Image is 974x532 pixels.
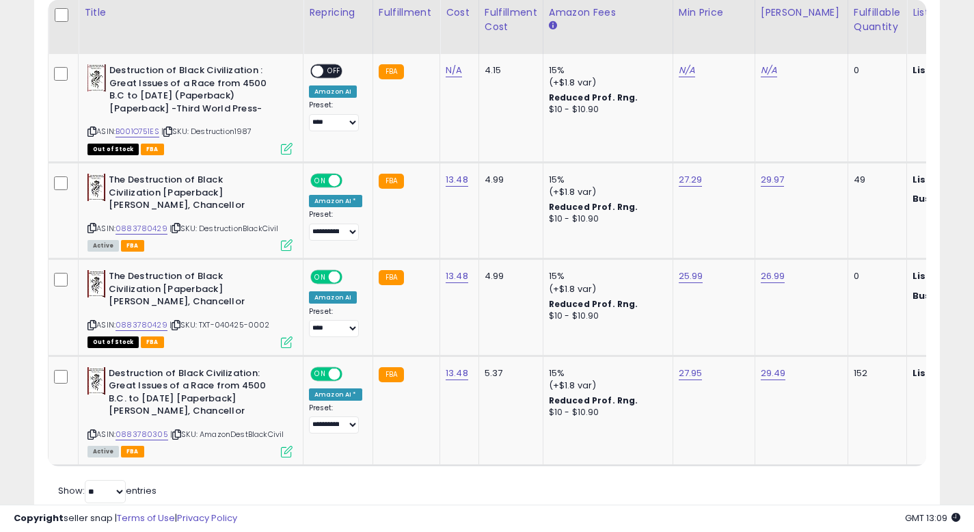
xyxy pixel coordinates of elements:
[87,144,139,155] span: All listings that are currently out of stock and unavailable for purchase on Amazon
[761,367,786,380] a: 29.49
[312,271,329,283] span: ON
[854,5,901,34] div: Fulfillable Quantity
[116,429,168,440] a: 0883780305
[87,174,105,201] img: 51Bv7BxCiZL._SL40_.jpg
[340,271,362,283] span: OFF
[141,336,164,348] span: FBA
[854,270,896,282] div: 0
[87,367,105,395] img: 51MzVNDH8+L._SL40_.jpg
[549,64,662,77] div: 15%
[170,319,270,330] span: | SKU: TXT-040425-0002
[549,270,662,282] div: 15%
[905,511,960,524] span: 2025-08-15 13:09 GMT
[485,367,532,380] div: 5.37
[309,307,362,338] div: Preset:
[379,174,404,189] small: FBA
[109,270,275,312] b: The Destruction of Black Civilization [Paperback] [PERSON_NAME], Chancellor
[87,174,293,250] div: ASIN:
[109,174,275,215] b: The Destruction of Black Civilization [Paperback] [PERSON_NAME], Chancellor
[312,368,329,380] span: ON
[679,5,749,20] div: Min Price
[340,175,362,187] span: OFF
[549,20,557,32] small: Amazon Fees.
[116,223,167,235] a: 0883780429
[761,64,777,77] a: N/A
[549,92,638,103] b: Reduced Prof. Rng.
[549,213,662,225] div: $10 - $10.90
[116,126,159,137] a: B001O751ES
[379,270,404,285] small: FBA
[58,484,157,497] span: Show: entries
[549,77,662,89] div: (+$1.8 var)
[87,64,106,92] img: 51JKp+gPggL._SL40_.jpg
[485,5,537,34] div: Fulfillment Cost
[379,64,404,79] small: FBA
[485,64,532,77] div: 4.15
[177,511,237,524] a: Privacy Policy
[117,511,175,524] a: Terms of Use
[549,380,662,392] div: (+$1.8 var)
[309,195,362,207] div: Amazon AI *
[121,240,144,252] span: FBA
[854,367,896,380] div: 152
[761,269,785,283] a: 26.99
[323,66,345,77] span: OFF
[446,64,462,77] a: N/A
[549,283,662,295] div: (+$1.8 var)
[549,186,662,198] div: (+$1.8 var)
[87,367,293,456] div: ASIN:
[854,174,896,186] div: 49
[87,446,119,457] span: All listings currently available for purchase on Amazon
[549,174,662,186] div: 15%
[87,270,105,297] img: 51Bv7BxCiZL._SL40_.jpg
[549,367,662,380] div: 15%
[109,367,275,421] b: Destruction of Black Civilization: Great Issues of a Race from 4500 B.C. to [DATE] [Paperback] [P...
[121,446,144,457] span: FBA
[14,511,64,524] strong: Copyright
[309,403,362,434] div: Preset:
[446,367,468,380] a: 13.48
[761,5,842,20] div: [PERSON_NAME]
[679,64,695,77] a: N/A
[485,270,532,282] div: 4.99
[549,201,638,213] b: Reduced Prof. Rng.
[379,5,434,20] div: Fulfillment
[485,174,532,186] div: 4.99
[679,269,703,283] a: 25.99
[446,5,473,20] div: Cost
[679,367,703,380] a: 27.95
[309,210,362,241] div: Preset:
[14,512,237,525] div: seller snap | |
[141,144,164,155] span: FBA
[854,64,896,77] div: 0
[161,126,252,137] span: | SKU: Destruction1987
[116,319,167,331] a: 0883780429
[446,173,468,187] a: 13.48
[761,173,785,187] a: 29.97
[309,291,357,304] div: Amazon AI
[312,175,329,187] span: ON
[379,367,404,382] small: FBA
[170,223,279,234] span: | SKU: DestructionBlackCivil
[549,5,667,20] div: Amazon Fees
[87,64,293,153] div: ASIN:
[309,101,362,131] div: Preset:
[109,64,275,118] b: Destruction of Black Civilization : Great Issues of a Race from 4500 B.C to [DATE] (Paperback) [P...
[549,395,638,406] b: Reduced Prof. Rng.
[446,269,468,283] a: 13.48
[549,104,662,116] div: $10 - $10.90
[309,5,367,20] div: Repricing
[309,388,362,401] div: Amazon AI *
[549,407,662,418] div: $10 - $10.90
[309,85,357,98] div: Amazon AI
[170,429,284,440] span: | SKU: AmazonDestBlackCivil
[87,240,119,252] span: All listings currently available for purchase on Amazon
[84,5,297,20] div: Title
[679,173,703,187] a: 27.29
[340,368,362,380] span: OFF
[87,336,139,348] span: All listings that are currently out of stock and unavailable for purchase on Amazon
[549,310,662,322] div: $10 - $10.90
[87,270,293,346] div: ASIN:
[549,298,638,310] b: Reduced Prof. Rng.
